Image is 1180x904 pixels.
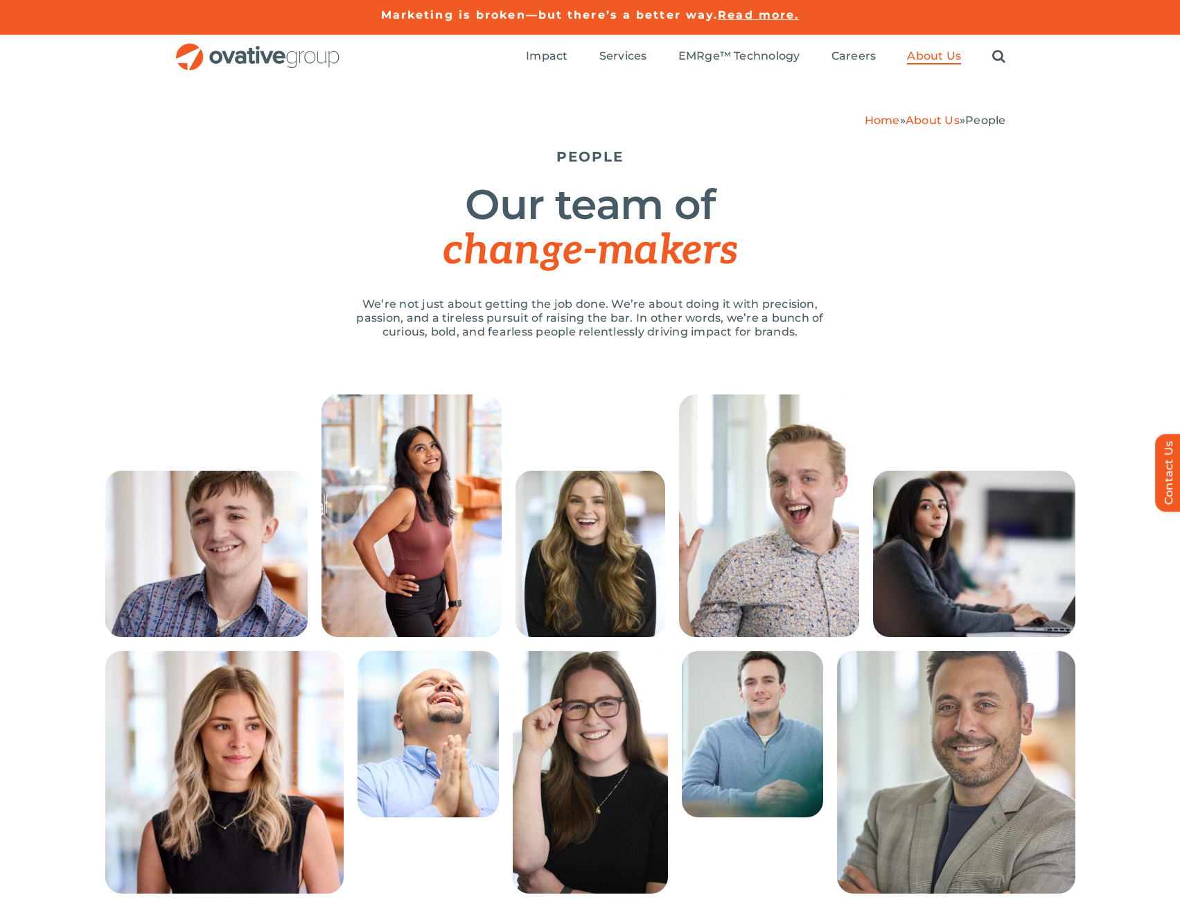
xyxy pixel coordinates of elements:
[175,42,341,55] a: OG_Full_horizontal_RGB
[718,8,799,21] a: Read more.
[831,49,877,63] span: Careers
[358,651,499,817] img: People – Collage Roman
[678,49,800,64] a: EMRge™ Technology
[965,114,1005,127] span: People
[381,8,719,21] a: Marketing is broken—but there’s a better way.
[443,226,737,276] span: change-makers
[865,114,900,127] a: Home
[599,49,647,64] a: Services
[599,49,647,63] span: Services
[873,471,1075,637] img: People – Collage Trushna
[526,35,1005,79] nav: Menu
[682,651,823,817] img: People – Collage Casey
[526,49,567,63] span: Impact
[679,394,859,637] img: People – Collage McCrossen
[105,651,344,894] img: People – Collage Sadie
[516,471,665,637] img: People – Collage Lauren
[513,651,668,894] img: 240424_Ovative Group_Chicago_Portrait- 1114 (1)
[105,471,308,637] img: People – Collage Ethan
[322,394,502,637] img: 240613_Ovative Group_Portrait14945 (1)
[907,49,961,64] a: About Us
[175,182,1006,273] h1: Our team of
[992,49,1005,64] a: Search
[831,49,877,64] a: Careers
[678,49,800,63] span: EMRge™ Technology
[906,114,960,127] a: About Us
[341,297,840,339] p: We’re not just about getting the job done. We’re about doing it with precision, passion, and a ti...
[907,49,961,63] span: About Us
[865,114,1006,127] span: » »
[837,651,1075,894] img: 240424_Ovative Group_Chicago_Portrait- 1521 (1)
[526,49,567,64] a: Impact
[175,148,1006,165] h5: PEOPLE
